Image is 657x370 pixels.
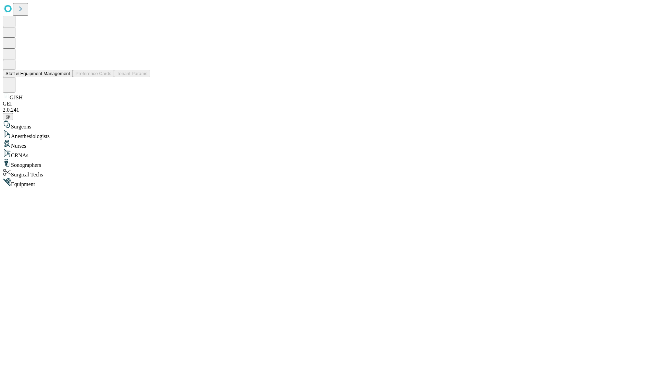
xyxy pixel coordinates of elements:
div: 2.0.241 [3,107,654,113]
div: Equipment [3,178,654,187]
div: CRNAs [3,149,654,159]
button: Staff & Equipment Management [3,70,73,77]
div: Nurses [3,139,654,149]
div: Surgical Techs [3,168,654,178]
span: GJSH [10,95,23,100]
button: Tenant Params [114,70,150,77]
button: @ [3,113,13,120]
div: Sonographers [3,159,654,168]
div: Anesthesiologists [3,130,654,139]
span: @ [5,114,10,119]
button: Preference Cards [73,70,114,77]
div: GEI [3,101,654,107]
div: Surgeons [3,120,654,130]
